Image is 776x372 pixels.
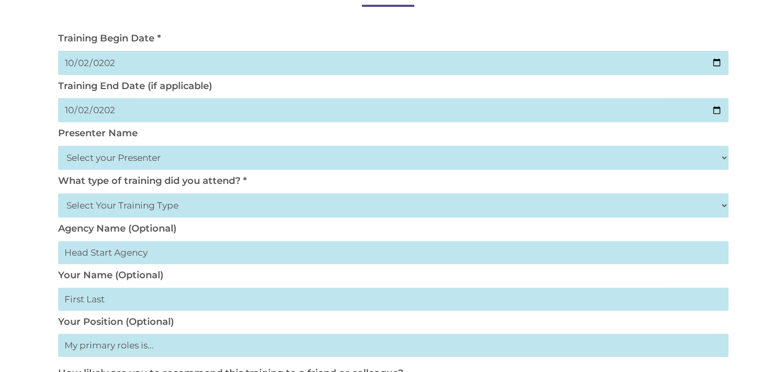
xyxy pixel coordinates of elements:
[58,80,212,92] label: Training End Date (if applicable)
[58,241,728,264] input: Head Start Agency
[58,32,161,44] label: Training Begin Date *
[58,127,138,139] label: Presenter Name
[58,288,728,311] input: First Last
[58,175,247,187] label: What type of training did you attend? *
[58,223,176,234] label: Agency Name (Optional)
[58,269,163,281] label: Your Name (Optional)
[58,316,174,327] label: Your Position (Optional)
[58,334,728,357] input: My primary roles is...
